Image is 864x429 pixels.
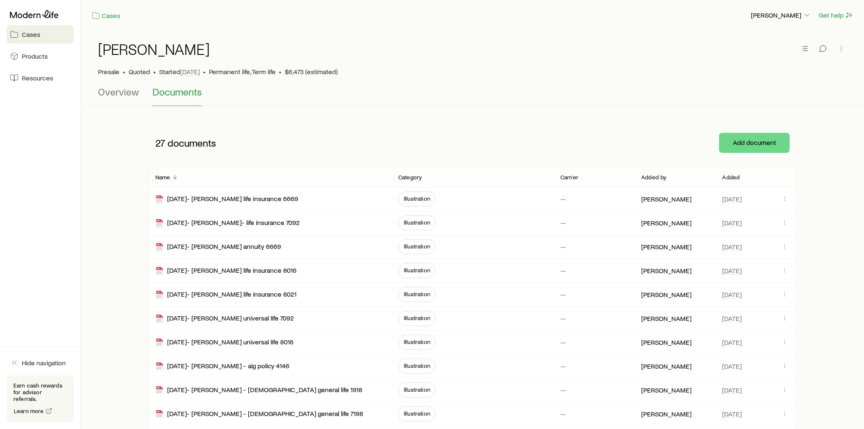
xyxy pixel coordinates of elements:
[22,52,48,60] span: Products
[7,25,74,44] a: Cases
[818,10,854,20] button: Get help
[22,359,66,367] span: Hide navigation
[641,174,666,181] p: Added by
[404,243,430,250] span: Illustration
[560,338,566,346] p: —
[155,266,297,276] div: [DATE]- [PERSON_NAME] life insurance 8016
[98,67,119,76] p: Presale
[719,133,790,153] button: Add document
[404,386,430,393] span: Illustration
[722,290,742,299] span: [DATE]
[7,47,74,65] a: Products
[13,382,67,402] p: Earn cash rewards for advisor referrals.
[155,242,281,252] div: [DATE]- [PERSON_NAME] annuity 6669
[404,315,430,321] span: Illustration
[155,174,170,181] p: Name
[641,195,691,203] p: [PERSON_NAME]
[155,362,289,371] div: [DATE]- [PERSON_NAME] - aig policy 4146
[560,290,566,299] p: —
[404,362,430,369] span: Illustration
[285,67,338,76] span: $6,473 (estimated)
[722,386,742,394] span: [DATE]
[641,338,691,346] p: [PERSON_NAME]
[404,267,430,274] span: Illustration
[560,195,566,203] p: —
[722,195,742,203] span: [DATE]
[180,67,200,76] span: [DATE]
[203,67,206,76] span: •
[152,86,202,98] span: Documents
[722,174,740,181] p: Added
[155,218,300,228] div: [DATE]- [PERSON_NAME]- life insurance 7092
[159,67,200,76] p: Started
[404,339,430,345] span: Illustration
[98,86,847,106] div: Case details tabs
[279,67,281,76] span: •
[722,243,742,251] span: [DATE]
[14,408,44,414] span: Learn more
[153,67,156,76] span: •
[404,291,430,297] span: Illustration
[155,137,165,149] span: 27
[129,67,150,76] span: Quoted
[155,338,294,347] div: [DATE]- [PERSON_NAME] universal life 8016
[641,219,691,227] p: [PERSON_NAME]
[560,386,566,394] p: —
[155,290,297,300] div: [DATE]- [PERSON_NAME] life insurance 8021
[560,243,566,251] p: —
[22,30,40,39] span: Cases
[560,410,566,418] p: —
[7,375,74,422] div: Earn cash rewards for advisor referrals.Learn more
[7,69,74,87] a: Resources
[155,409,363,419] div: [DATE]- [PERSON_NAME] - [DEMOGRAPHIC_DATA] general life 7198
[560,266,566,275] p: —
[123,67,125,76] span: •
[560,314,566,323] p: —
[641,362,691,370] p: [PERSON_NAME]
[155,314,294,323] div: [DATE]- [PERSON_NAME] universal life 7092
[398,174,422,181] p: Category
[91,11,121,21] a: Cases
[98,41,210,57] h1: [PERSON_NAME]
[641,266,691,275] p: [PERSON_NAME]
[751,11,811,19] p: [PERSON_NAME]
[641,290,691,299] p: [PERSON_NAME]
[22,74,53,82] span: Resources
[98,86,139,98] span: Overview
[155,385,362,395] div: [DATE]- [PERSON_NAME] - [DEMOGRAPHIC_DATA] general life 1918
[641,314,691,323] p: [PERSON_NAME]
[404,410,430,417] span: Illustration
[155,194,298,204] div: [DATE]- [PERSON_NAME] life insurance 6669
[722,362,742,370] span: [DATE]
[751,10,812,21] button: [PERSON_NAME]
[560,174,578,181] p: Carrier
[168,137,216,149] span: documents
[641,410,691,418] p: [PERSON_NAME]
[209,67,276,76] span: Permanent life, Term life
[722,338,742,346] span: [DATE]
[7,354,74,372] button: Hide navigation
[404,195,430,202] span: Illustration
[722,314,742,323] span: [DATE]
[722,266,742,275] span: [DATE]
[560,362,566,370] p: —
[404,219,430,226] span: Illustration
[560,219,566,227] p: —
[722,219,742,227] span: [DATE]
[641,386,691,394] p: [PERSON_NAME]
[722,410,742,418] span: [DATE]
[641,243,691,251] p: [PERSON_NAME]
